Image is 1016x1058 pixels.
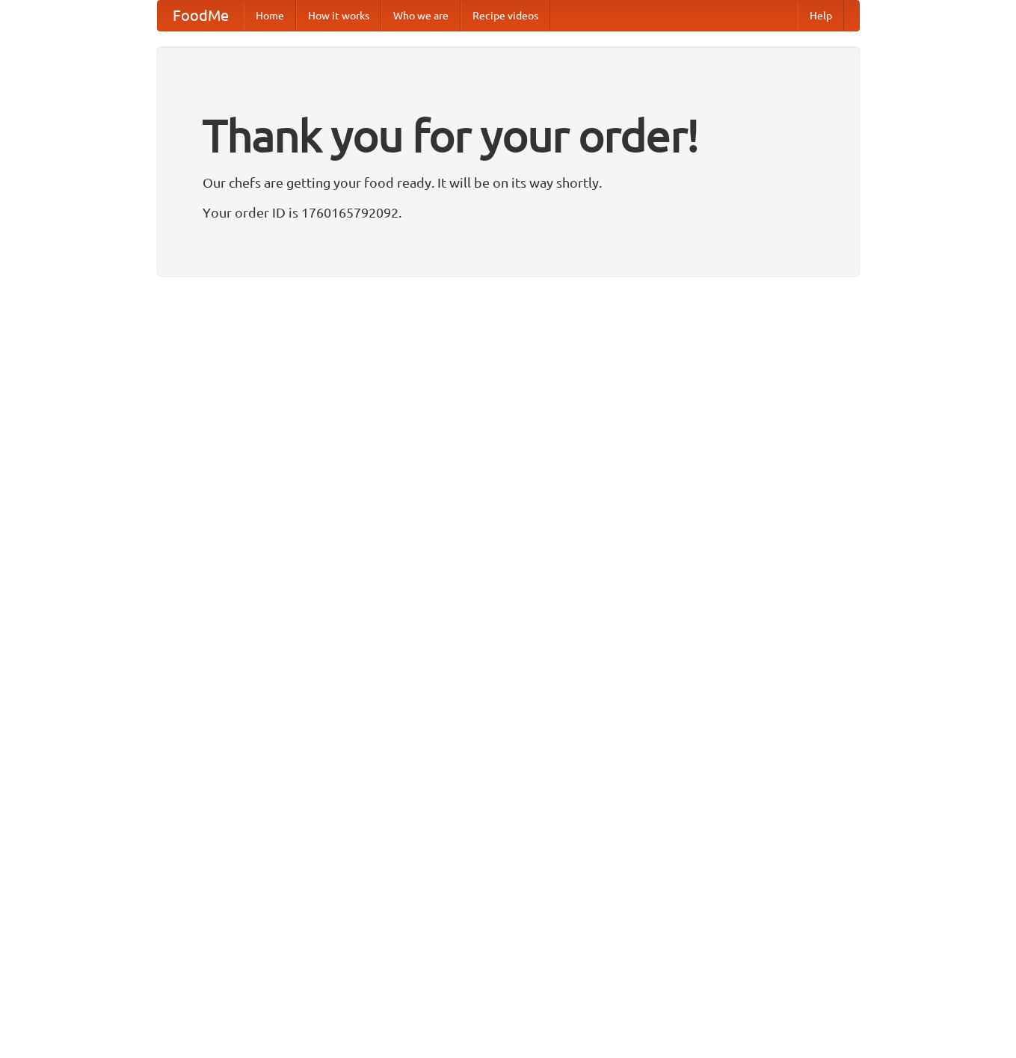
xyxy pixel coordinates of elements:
a: Home [244,1,296,31]
a: Help [798,1,844,31]
a: Who we are [381,1,461,31]
a: How it works [296,1,381,31]
h1: Thank you for your order! [203,99,814,171]
p: Our chefs are getting your food ready. It will be on its way shortly. [203,171,814,194]
p: Your order ID is 1760165792092. [203,201,814,224]
a: Recipe videos [461,1,550,31]
a: FoodMe [158,1,244,31]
